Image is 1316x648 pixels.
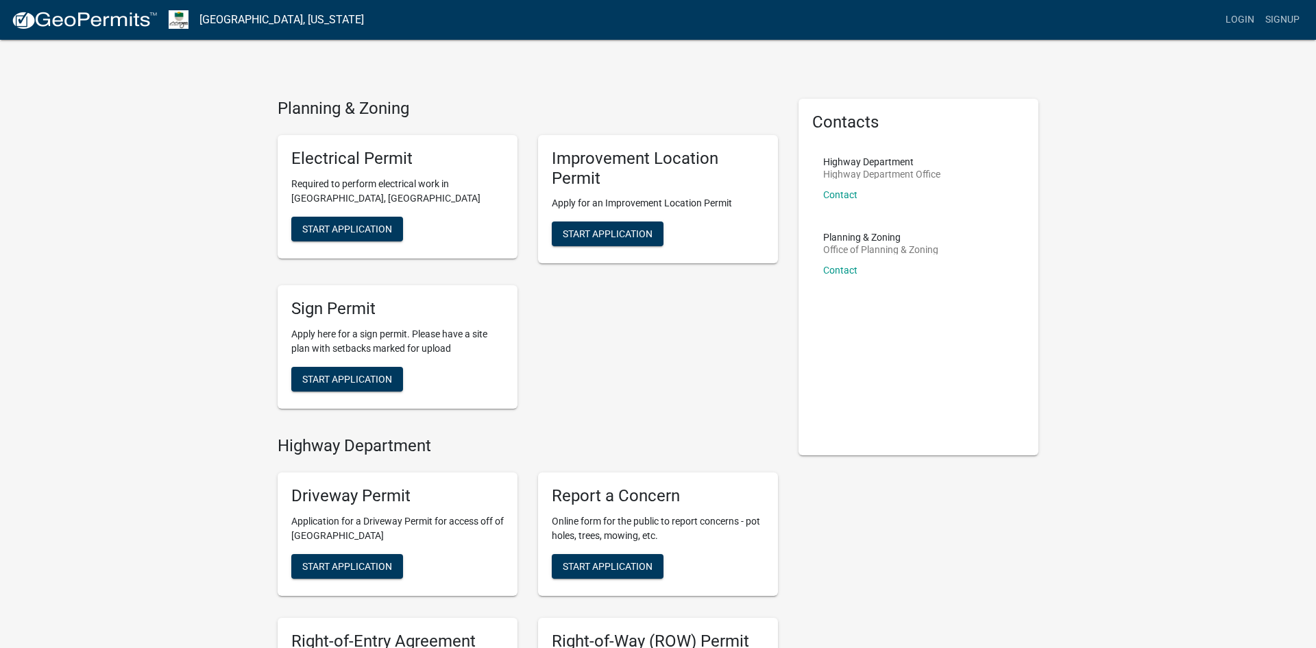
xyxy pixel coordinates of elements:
[823,265,857,276] a: Contact
[552,149,764,189] h5: Improvement Location Permit
[1220,7,1260,33] a: Login
[169,10,188,29] img: Morgan County, Indiana
[302,223,392,234] span: Start Application
[552,196,764,211] p: Apply for an Improvement Location Permit
[291,554,403,579] button: Start Application
[1260,7,1305,33] a: Signup
[552,514,764,543] p: Online form for the public to report concerns - pot holes, trees, mowing, etc.
[199,8,364,32] a: [GEOGRAPHIC_DATA], [US_STATE]
[302,374,392,385] span: Start Application
[563,228,653,239] span: Start Application
[823,232,938,242] p: Planning & Zoning
[291,367,403,392] button: Start Application
[291,327,504,356] p: Apply here for a sign permit. Please have a site plan with setbacks marked for upload
[278,99,778,119] h4: Planning & Zoning
[552,486,764,506] h5: Report a Concern
[823,157,940,167] p: Highway Department
[278,436,778,456] h4: Highway Department
[823,245,938,254] p: Office of Planning & Zoning
[302,560,392,571] span: Start Application
[552,554,663,579] button: Start Application
[291,177,504,206] p: Required to perform electrical work in [GEOGRAPHIC_DATA], [GEOGRAPHIC_DATA]
[291,149,504,169] h5: Electrical Permit
[823,189,857,200] a: Contact
[563,560,653,571] span: Start Application
[552,221,663,246] button: Start Application
[823,169,940,179] p: Highway Department Office
[291,217,403,241] button: Start Application
[291,514,504,543] p: Application for a Driveway Permit for access off of [GEOGRAPHIC_DATA]
[291,486,504,506] h5: Driveway Permit
[291,299,504,319] h5: Sign Permit
[812,112,1025,132] h5: Contacts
